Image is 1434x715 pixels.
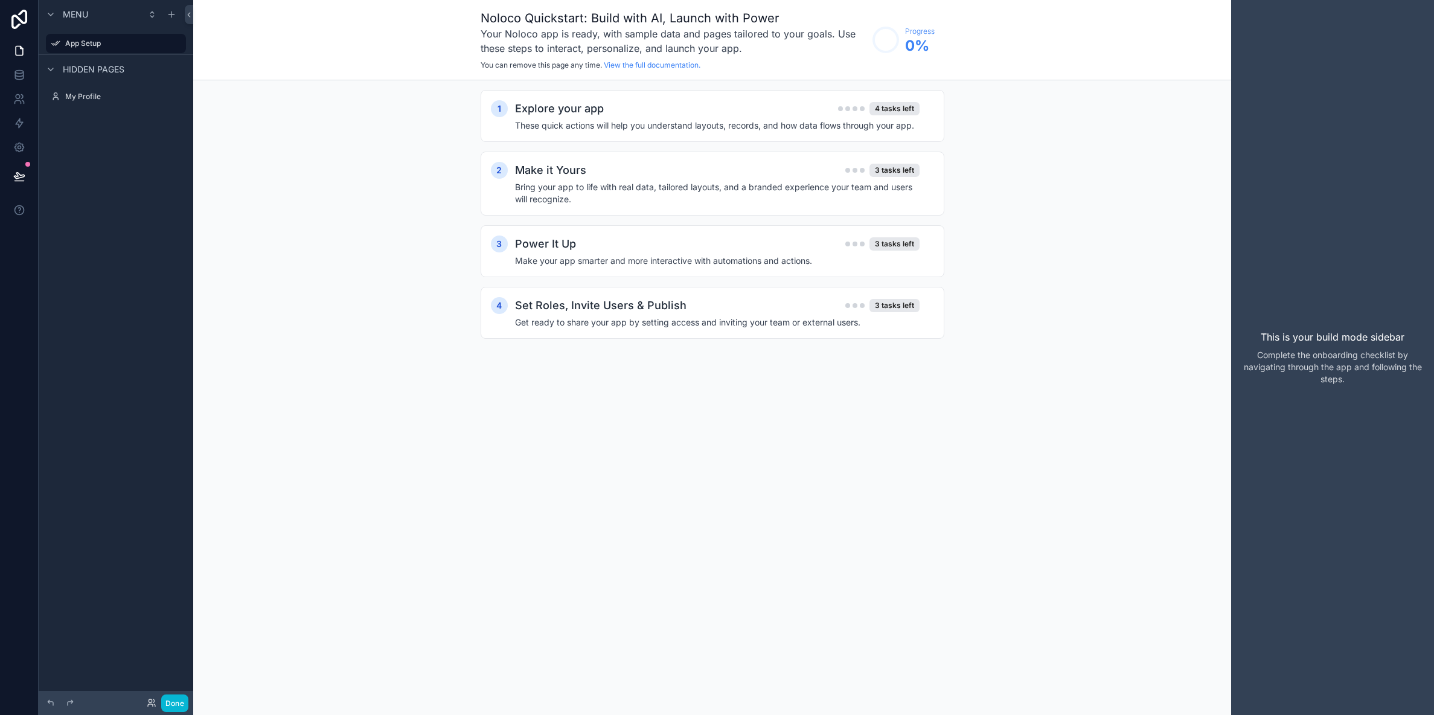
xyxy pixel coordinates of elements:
[1261,330,1404,344] p: This is your build mode sidebar
[1241,349,1424,385] p: Complete the onboarding checklist by navigating through the app and following the steps.
[481,10,866,27] h1: Noloco Quickstart: Build with AI, Launch with Power
[65,39,179,48] label: App Setup
[65,92,184,101] label: My Profile
[604,60,700,69] a: View the full documentation.
[46,87,186,106] a: My Profile
[161,694,188,712] button: Done
[481,27,866,56] h3: Your Noloco app is ready, with sample data and pages tailored to your goals. Use these steps to i...
[481,60,602,69] span: You can remove this page any time.
[905,36,935,56] span: 0 %
[63,63,124,75] span: Hidden pages
[905,27,935,36] span: Progress
[46,34,186,53] a: App Setup
[63,8,88,21] span: Menu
